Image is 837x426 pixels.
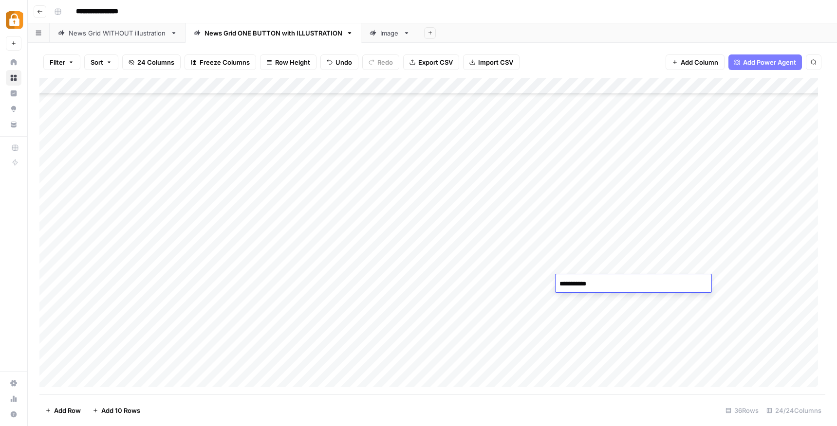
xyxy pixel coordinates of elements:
[87,403,146,418] button: Add 10 Rows
[260,54,316,70] button: Row Height
[6,54,21,70] a: Home
[50,23,186,43] a: News Grid WITHOUT illustration
[6,101,21,117] a: Opportunities
[50,57,65,67] span: Filter
[335,57,352,67] span: Undo
[39,403,87,418] button: Add Row
[6,117,21,132] a: Your Data
[681,57,718,67] span: Add Column
[380,28,399,38] div: Image
[205,28,342,38] div: News Grid ONE BUTTON with ILLUSTRATION
[6,70,21,86] a: Browse
[69,28,167,38] div: News Grid WITHOUT illustration
[43,54,80,70] button: Filter
[666,54,725,70] button: Add Column
[722,403,763,418] div: 36 Rows
[122,54,181,70] button: 24 Columns
[54,406,81,415] span: Add Row
[361,23,418,43] a: Image
[418,57,453,67] span: Export CSV
[185,54,256,70] button: Freeze Columns
[101,406,140,415] span: Add 10 Rows
[320,54,358,70] button: Undo
[186,23,361,43] a: News Grid ONE BUTTON with ILLUSTRATION
[275,57,310,67] span: Row Height
[84,54,118,70] button: Sort
[6,407,21,422] button: Help + Support
[763,403,825,418] div: 24/24 Columns
[403,54,459,70] button: Export CSV
[137,57,174,67] span: 24 Columns
[200,57,250,67] span: Freeze Columns
[377,57,393,67] span: Redo
[6,86,21,101] a: Insights
[728,54,802,70] button: Add Power Agent
[6,391,21,407] a: Usage
[743,57,796,67] span: Add Power Agent
[362,54,399,70] button: Redo
[6,8,21,32] button: Workspace: Adzz
[463,54,520,70] button: Import CSV
[478,57,513,67] span: Import CSV
[6,11,23,29] img: Adzz Logo
[6,375,21,391] a: Settings
[91,57,103,67] span: Sort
